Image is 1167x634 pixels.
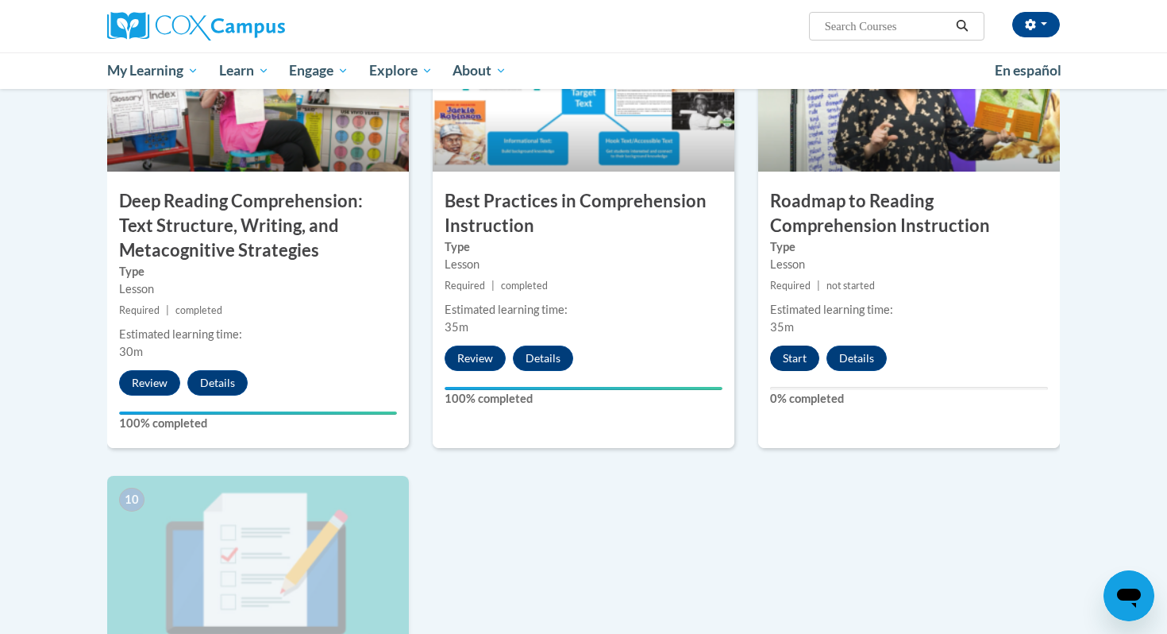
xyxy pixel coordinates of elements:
span: | [166,304,169,316]
span: 10 [119,488,144,512]
a: Engage [279,52,359,89]
a: Cox Campus [107,12,409,41]
span: 30m [119,345,143,358]
div: Lesson [119,280,397,298]
label: Type [119,263,397,280]
label: Type [445,238,722,256]
button: Start [770,346,819,371]
h3: Roadmap to Reading Comprehension Instruction [758,189,1060,238]
span: My Learning [107,61,198,80]
img: Course Image [433,13,734,172]
img: Course Image [107,13,409,172]
a: My Learning [97,52,209,89]
button: Search [950,17,974,36]
div: Estimated learning time: [445,301,722,319]
div: Your progress [445,387,722,390]
span: | [491,280,495,292]
a: En español [984,54,1072,87]
button: Details [187,370,248,396]
label: 100% completed [119,415,397,432]
h3: Best Practices in Comprehension Instruction [433,189,734,238]
div: Lesson [770,256,1048,273]
label: 100% completed [445,390,722,408]
span: Required [445,280,485,292]
span: Explore [369,61,433,80]
a: Learn [209,52,279,89]
div: Main menu [83,52,1084,89]
span: Engage [289,61,349,80]
input: Search Courses [823,17,950,36]
span: not started [826,280,875,292]
span: Required [119,304,160,316]
span: 35m [770,320,794,334]
span: En español [995,62,1061,79]
span: | [817,280,820,292]
span: completed [501,280,548,292]
a: Explore [359,52,443,89]
span: completed [175,304,222,316]
div: Your progress [119,412,397,415]
label: 0% completed [770,390,1048,408]
div: Estimated learning time: [770,301,1048,319]
a: About [443,52,518,89]
div: Estimated learning time: [119,326,397,343]
div: Lesson [445,256,722,273]
button: Account Settings [1012,12,1060,37]
span: Learn [219,61,269,80]
iframe: Button to launch messaging window [1103,570,1154,621]
span: Required [770,280,811,292]
button: Review [119,370,180,396]
span: 35m [445,320,468,334]
button: Details [826,346,887,371]
span: About [453,61,506,80]
h3: Deep Reading Comprehension: Text Structure, Writing, and Metacognitive Strategies [107,189,409,262]
button: Details [513,346,573,371]
button: Review [445,346,506,371]
label: Type [770,238,1048,256]
img: Cox Campus [107,12,285,41]
img: Course Image [758,13,1060,172]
